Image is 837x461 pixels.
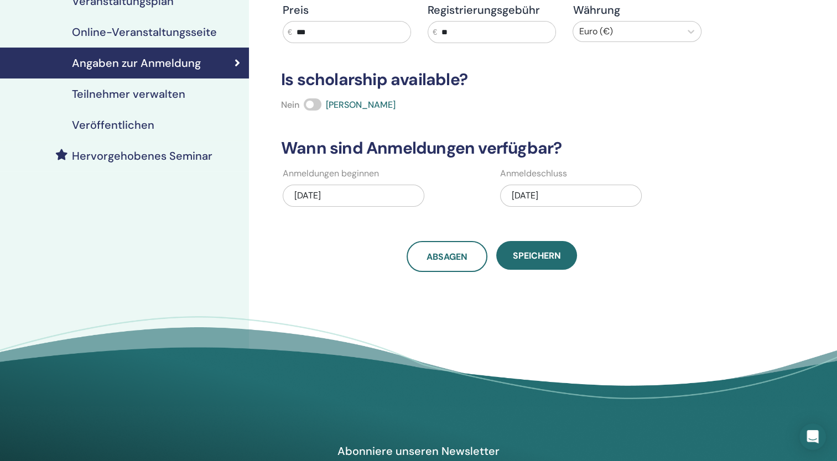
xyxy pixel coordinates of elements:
[326,99,396,111] span: [PERSON_NAME]
[72,87,185,101] h4: Teilnehmer verwalten
[428,3,556,17] h4: Registrierungsgebühr
[427,251,467,263] span: Absagen
[500,185,642,207] div: [DATE]
[496,241,577,270] button: Speichern
[283,3,411,17] h4: Preis
[72,25,217,39] h4: Online-Veranstaltungsseite
[288,27,292,38] span: €
[573,3,701,17] h4: Währung
[500,167,567,180] label: Anmeldeschluss
[274,70,710,90] h3: Is scholarship available?
[283,185,424,207] div: [DATE]
[407,241,487,272] a: Absagen
[281,99,299,111] span: Nein
[274,138,710,158] h3: Wann sind Anmeldungen verfügbar?
[72,149,212,163] h4: Hervorgehobenes Seminar
[433,27,437,38] span: €
[513,250,561,261] span: Speichern
[291,444,547,458] h4: Abonniere unseren Newsletter
[72,56,201,70] h4: Angaben zur Anmeldung
[283,167,379,180] label: Anmeldungen beginnen
[799,423,826,450] div: Open Intercom Messenger
[72,118,154,132] h4: Veröffentlichen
